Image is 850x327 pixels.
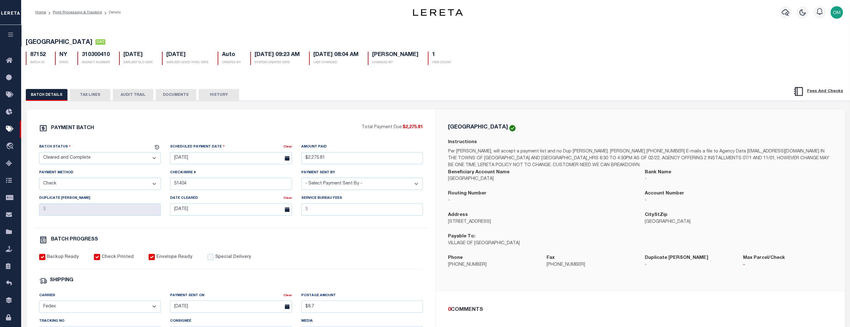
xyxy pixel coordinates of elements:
label: Payment Sent On [170,293,204,298]
p: CREATED BY [222,60,241,65]
h5: [DATE] 08:04 AM [313,52,358,58]
img: check-icon-green.svg [509,125,515,131]
button: AUDIT TRAIL [113,89,153,101]
label: Fax [546,255,554,262]
input: $ [301,301,423,313]
p: - [448,197,635,204]
p: LAST CHANGED [313,60,358,65]
label: Check Printed [102,254,134,261]
label: Payment Sent By [301,170,335,175]
span: 0 [448,307,451,312]
button: DOCUMENTS [156,89,196,101]
label: Date Cleared [170,196,198,201]
p: Per [PERSON_NAME], will accept a payment list and no Dup [PERSON_NAME]. [PERSON_NAME] [PHONE_NUMB... [448,148,832,169]
p: - [743,262,832,269]
span: $2,275.81 [403,125,423,129]
button: BATCH DETAILS [26,89,67,101]
p: VILLAGE OF [GEOGRAPHIC_DATA] [448,240,635,247]
label: Amount Paid [301,144,327,150]
p: - [645,176,832,183]
p: CHANGED BY [372,60,418,65]
label: Carrier [39,293,55,298]
h5: [DATE] 09:23 AM [255,52,300,58]
span: CAC [95,39,105,45]
label: Scheduled Payment Date [170,144,225,150]
label: CityStZip [645,212,668,219]
label: Batch Status [39,144,71,150]
label: Tracking No [39,319,64,324]
label: Backup Ready [47,254,79,261]
a: Clear [284,145,292,148]
button: HISTORY [199,89,239,101]
p: Total Payment Due: [362,124,423,131]
label: Address [448,212,468,219]
a: CAC [95,40,105,46]
h5: [DATE] [166,52,208,58]
a: Clear [284,294,292,297]
label: Routing Number [448,190,487,197]
label: Duplicate [PERSON_NAME] [645,255,708,262]
button: TAX LINES [70,89,110,101]
label: Service Bureau Fees [301,196,342,201]
p: - [645,197,832,204]
img: svg+xml;base64,PHN2ZyB4bWxucz0iaHR0cDovL3d3dy53My5vcmcvMjAwMC9zdmciIHBvaW50ZXItZXZlbnRzPSJub25lIi... [830,6,843,19]
input: $ [301,152,423,164]
label: Special Delivery [215,254,251,261]
label: Check/Wire # [170,170,196,175]
i: travel_explore [6,142,16,151]
h5: NY [59,52,68,58]
a: Clear [284,197,292,200]
h5: Auto [222,52,241,58]
h6: BATCH PROGRESS [51,237,98,242]
label: Instructions [448,139,477,146]
h5: [GEOGRAPHIC_DATA] [448,124,508,130]
p: BATCH ID [30,60,46,65]
h5: [DATE] [123,52,153,58]
a: Pymt Processing & Tracking [53,11,102,14]
p: EARLIEST ELD DATE [123,60,153,65]
p: SYSTEM CREATED DATE [255,60,300,65]
p: EARLIEST GOOD THRU DATE [166,60,208,65]
label: Phone [448,255,463,262]
label: Media [301,319,313,324]
li: Details [102,10,121,15]
p: [PHONE_NUMBER] [546,262,635,269]
p: AGENCY NUMBER [82,60,110,65]
label: Consignee [170,319,191,324]
p: [GEOGRAPHIC_DATA] [448,176,635,183]
a: Home [35,11,46,14]
label: Beneficiary Account Name [448,169,510,176]
p: [GEOGRAPHIC_DATA] [645,219,832,226]
span: [GEOGRAPHIC_DATA] [26,40,92,46]
label: Payable To: [448,233,475,240]
h5: 87152 [30,52,46,58]
h5: 310300410 [82,52,110,58]
label: Max Parcel/Check [743,255,785,262]
img: logo-dark.svg [413,9,463,16]
p: [STREET_ADDRESS] [448,219,635,226]
label: Duplicate [PERSON_NAME] [39,196,90,201]
label: Postage Amount [301,293,336,298]
h6: SHIPPING [50,278,73,283]
button: Fees And Checks [791,85,846,98]
label: Envelope Ready [156,254,192,261]
label: Bank Name [645,169,671,176]
label: Payment Method [39,170,73,175]
p: ITEM COUNT [432,60,451,65]
h6: PAYMENT BATCH [51,126,94,131]
input: $ [301,203,423,216]
input: $ [39,203,161,216]
p: - [645,262,734,269]
div: COMMENTS [448,306,830,314]
p: STATE [59,60,68,65]
h5: [PERSON_NAME] [372,52,418,58]
label: Account Number [645,190,684,197]
p: [PHONE_NUMBER] [448,262,537,269]
h5: 1 [432,52,451,58]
